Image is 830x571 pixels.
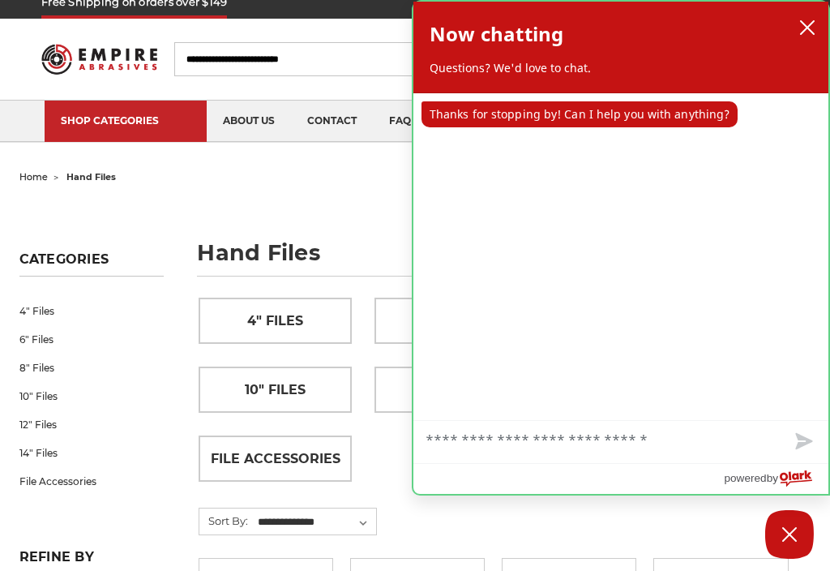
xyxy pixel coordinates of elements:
a: contact [291,101,373,142]
div: chat [413,93,828,420]
a: faq [373,101,427,142]
select: Sort By: [255,510,376,535]
span: by [767,468,778,488]
a: 10" Files [199,367,351,412]
a: home [19,171,48,182]
img: Empire Abrasives [41,36,156,82]
h2: Now chatting [430,18,563,50]
a: 4" Files [199,298,351,343]
a: SHOP CATEGORIES [45,101,207,142]
a: File Accessories [199,436,351,481]
a: File Accessories [19,467,165,496]
a: 12" Files [375,367,527,412]
span: 4" Files [247,307,303,335]
span: powered [724,468,766,488]
a: 12" Files [19,410,165,439]
a: 8" Files [19,354,165,382]
div: SHOP CATEGORIES [61,114,190,127]
a: 4" Files [19,297,165,325]
a: 10" Files [19,382,165,410]
p: Questions? We'd love to chat. [430,60,812,76]
a: 6" Files [375,298,527,343]
span: 10" Files [245,376,306,404]
a: 14" Files [19,439,165,467]
button: Send message [777,421,828,463]
a: 6" Files [19,325,165,354]
span: hand files [66,171,116,182]
a: about us [207,101,291,142]
a: Powered by Olark [724,464,828,494]
span: File Accessories [211,445,340,473]
button: Close Chatbox [765,510,814,559]
p: Thanks for stopping by! Can I help you with anything? [421,101,738,127]
label: Sort By: [199,509,248,533]
h5: Categories [19,251,165,277]
button: close chatbox [794,15,820,40]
